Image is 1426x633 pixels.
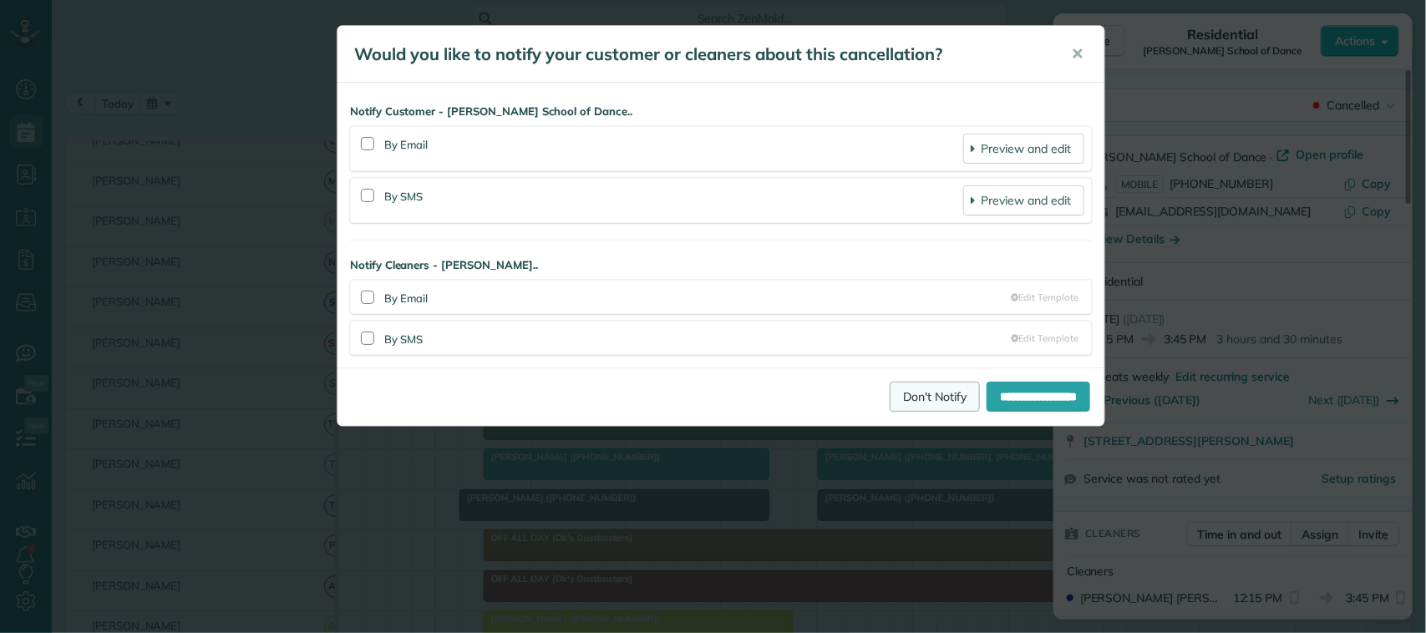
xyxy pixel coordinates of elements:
[963,134,1084,164] a: Preview and edit
[384,185,963,215] div: By SMS
[890,382,980,412] a: Don't Notify
[384,287,1012,306] div: By Email
[384,134,963,164] div: By Email
[354,43,1048,66] h5: Would you like to notify your customer or cleaners about this cancellation?
[1071,44,1083,63] span: ✕
[350,104,1092,119] strong: Notify Customer - [PERSON_NAME] School of Dance..
[350,257,1092,273] strong: Notify Cleaners - [PERSON_NAME]..
[384,328,1012,347] div: By SMS
[1012,332,1078,345] a: Edit Template
[1012,291,1078,304] a: Edit Template
[963,185,1084,215] a: Preview and edit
